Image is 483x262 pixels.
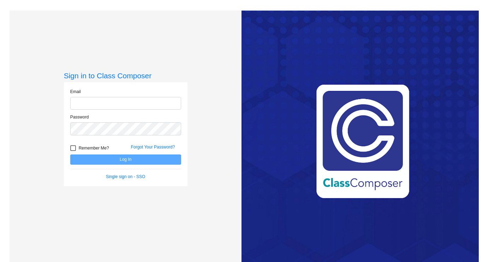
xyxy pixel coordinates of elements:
label: Email [70,89,81,95]
label: Password [70,114,89,120]
button: Log In [70,154,181,165]
a: Forgot Your Password? [131,145,175,150]
span: Remember Me? [79,144,109,152]
h3: Sign in to Class Composer [64,71,187,80]
a: Single sign on - SSO [106,174,145,179]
